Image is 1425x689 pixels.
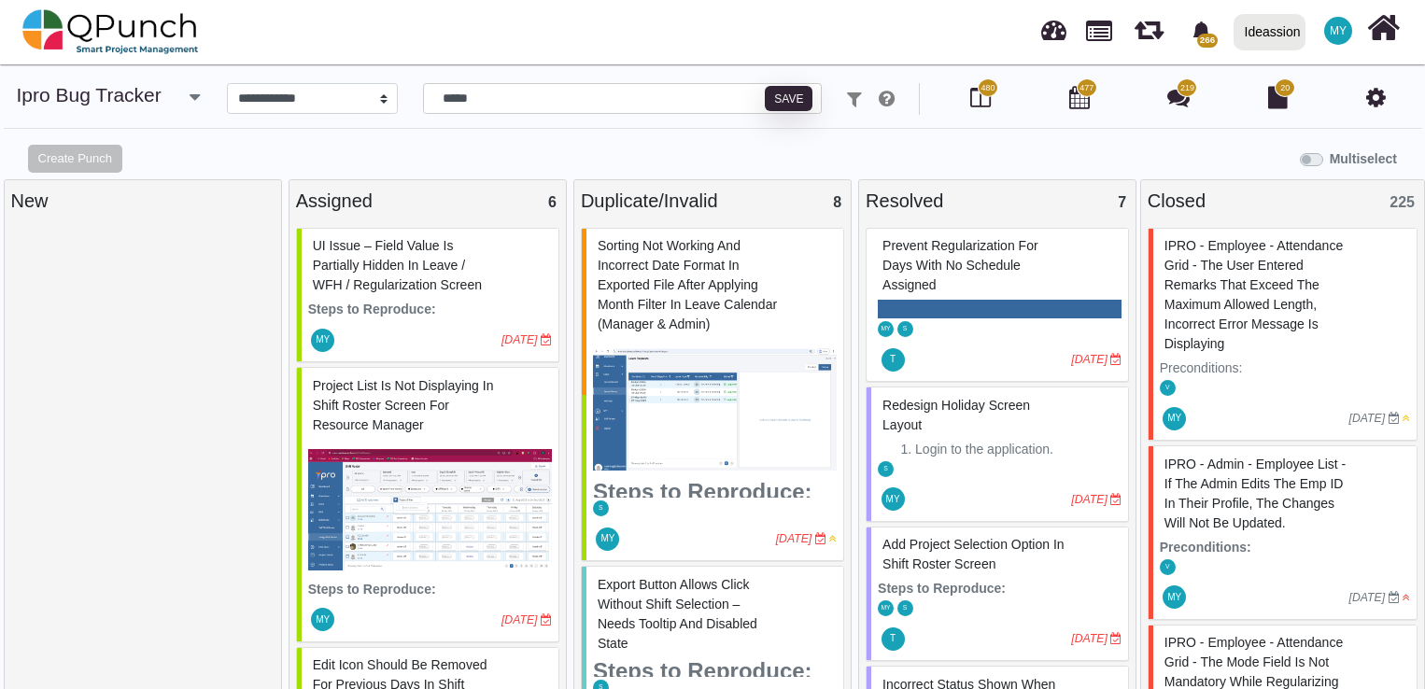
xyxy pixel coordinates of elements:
i: [DATE] [501,333,538,346]
i: Due Date [815,533,826,544]
button: Save [765,86,812,112]
strong: Preconditions: [1160,540,1251,555]
span: MY [881,605,890,612]
a: Ideassion [1225,1,1313,63]
div: Resolved [866,187,1129,215]
span: MY [886,495,900,504]
i: e.g: punch or !ticket or &Type or #Status or @username or $priority or *iteration or ^additionalf... [879,90,895,108]
a: MY [1313,1,1363,61]
span: Selvarani [897,600,913,616]
span: Mohammed Yakub Raza Khan A [1163,585,1186,609]
i: Board [970,86,991,108]
span: MY [1167,414,1181,423]
strong: Steps to Reproduce: [308,302,436,316]
i: Due Date [1110,354,1122,365]
div: Ideassion [1245,16,1301,49]
span: Mohammed Yakub Raza Khan A [1324,17,1352,45]
i: [DATE] [776,532,812,545]
span: #74372 [598,238,777,331]
span: S [903,605,908,612]
p: Preconditions: [1160,359,1410,378]
i: Due Date [541,334,552,345]
span: Vinusha [1160,559,1176,575]
span: Mohammed Yakub Raza Khan A [878,600,894,616]
span: MY [316,335,330,344]
i: [DATE] [1071,493,1108,506]
div: New [11,187,275,215]
span: #81686 [882,238,1038,292]
span: S [903,326,908,332]
span: V [1165,564,1170,570]
span: Thalha [882,348,905,372]
span: #82189 [313,238,482,292]
i: [DATE] [1071,353,1108,366]
span: 7 [1118,194,1126,210]
b: Multiselect [1330,151,1397,166]
span: Vinusha [1160,380,1176,396]
i: High [1403,592,1410,603]
span: #82952 [313,378,494,432]
i: Home [1367,10,1400,46]
span: #77227 [598,577,757,651]
i: Due Date [1110,633,1122,644]
img: b5bd917b-530c-4bf7-9ad6-90eea2737e61.png [593,339,837,479]
div: Closed [1148,187,1418,215]
span: #81786 [882,398,1030,432]
i: Due Date [1389,413,1400,424]
div: Assigned [296,187,559,215]
span: 8 [833,194,841,210]
span: Mohammed Yakub Raza Khan A [882,487,905,511]
div: Notification [1185,14,1218,48]
strong: Steps to Reproduce: [593,479,812,504]
li: Login to the application. [915,440,1122,459]
strong: Steps to Reproduce: [878,581,1006,596]
span: Selvarani [878,461,894,477]
span: Mohammed Yakub Raza Khan A [311,329,334,352]
button: Create Punch [28,145,122,173]
strong: Steps to Reproduce: [593,658,812,683]
span: 266 [1197,34,1217,48]
strong: Steps to Reproduce: [308,582,436,597]
span: MY [600,534,614,543]
span: #61256 [1164,238,1343,351]
a: bell fill266 [1180,1,1226,60]
div: Duplicate/Invalid [581,187,844,215]
i: Document Library [1268,86,1288,108]
a: ipro Bug Tracker [17,84,162,105]
i: Punch Discussion [1167,86,1190,108]
span: Selvarani [897,321,913,337]
span: 225 [1390,194,1415,210]
span: Selvarani [593,500,609,516]
span: T [890,355,896,364]
span: Thalha [882,627,905,651]
img: 2cf9b235-8cf3-4916-8880-ceac45da76c7.png [308,440,552,580]
i: [DATE] [1349,412,1386,425]
span: Iteration [1135,9,1164,40]
span: 6 [548,194,557,210]
i: Medium [1403,413,1410,424]
span: 480 [981,82,995,95]
span: MY [1167,593,1181,602]
span: T [890,634,896,643]
i: Due Date [1389,592,1400,603]
svg: bell fill [1192,21,1211,41]
i: Due Date [541,614,552,626]
span: #60866 [1164,457,1347,530]
span: MY [1330,25,1347,36]
span: Mohammed Yakub Raza Khan A [596,527,619,551]
span: MY [316,615,330,625]
i: [DATE] [501,613,538,626]
i: [DATE] [1349,591,1386,604]
span: S [599,505,603,512]
span: #81805 [882,537,1065,571]
span: V [1165,385,1170,391]
img: qpunch-sp.fa6292f.png [22,4,199,60]
span: 20 [1280,82,1290,95]
i: [DATE] [1071,632,1108,645]
span: Mohammed Yakub Raza Khan A [878,321,894,337]
i: Due Date [1110,494,1122,505]
span: MY [881,326,890,332]
span: 477 [1079,82,1093,95]
span: Mohammed Yakub Raza Khan A [311,608,334,631]
span: 219 [1180,82,1194,95]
